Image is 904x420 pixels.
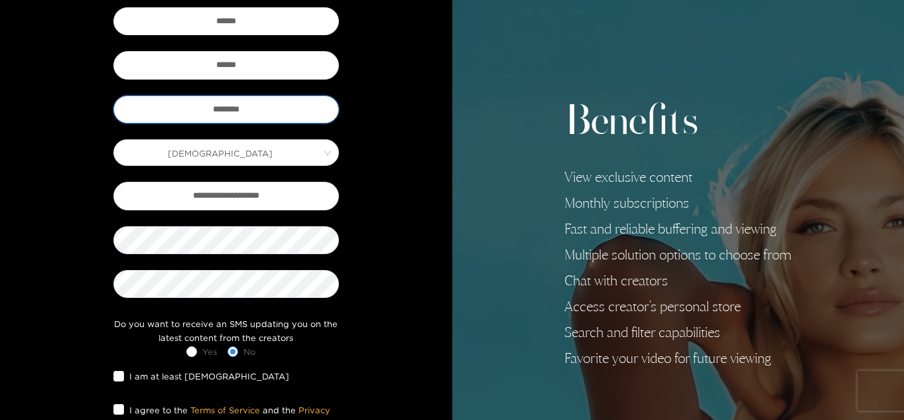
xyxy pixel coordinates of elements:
[564,195,791,211] li: Monthly subscriptions
[564,169,791,185] li: View exclusive content
[564,299,791,315] li: Access creator's personal store
[124,370,294,383] span: I am at least [DEMOGRAPHIC_DATA]
[197,345,222,358] span: Yes
[564,350,791,366] li: Favorite your video for future viewing
[564,324,791,340] li: Search and filter capabilities
[238,345,261,358] span: No
[564,98,791,148] h2: Benefits
[564,221,791,237] li: Fast and reliable buffering and viewing
[190,405,260,415] a: Terms of Service
[110,317,342,344] div: Do you want to receive an SMS updating you on the latest content from the creators
[564,273,791,289] li: Chat with creators
[114,143,338,162] span: Male
[564,247,791,263] li: Multiple solution options to choose from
